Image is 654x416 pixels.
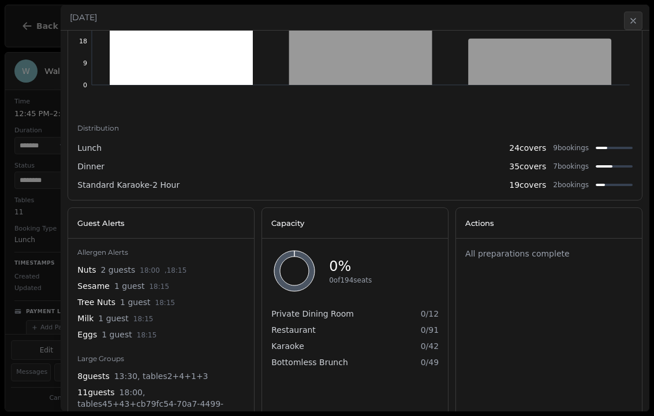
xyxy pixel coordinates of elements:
span: Eggs [77,330,97,339]
span: 18:15 [137,331,157,339]
h4: Large Groups [77,354,245,363]
span: 35 covers [509,161,546,172]
h2: [DATE] [70,12,640,23]
span: 0 / 42 [421,340,439,352]
span: 0 / 12 [421,308,439,320]
h4: Allergen Alerts [77,248,245,257]
span: Dinner [77,161,104,172]
span: 11 guests [77,388,114,397]
span: 1 guest [120,298,151,307]
span: 18:15 [155,299,175,307]
span: 1 guest [102,330,132,339]
span: Private Dining Room [271,308,354,320]
span: 2 guests [100,265,135,274]
span: Lunch [77,142,102,154]
span: 18:15 [149,283,169,291]
span: 18:00 [140,266,160,274]
span: Nuts [77,265,96,274]
h3: Capacity [271,215,439,231]
span: Milk [77,314,94,323]
span: Restaurant [271,324,316,336]
span: , 18:15 [165,266,186,274]
span: 1 guest [114,281,145,291]
h4: Distribution [77,124,633,133]
h3: Guest Alerts [77,215,245,231]
span: 7 bookings [553,162,589,171]
span: 9 bookings [553,143,589,153]
div: All preparations complete [465,248,633,259]
span: Bottomless Brunch [271,356,348,368]
tspan: 18 [79,38,87,45]
span: 1 guest [98,314,129,323]
div: 0 % [329,257,372,276]
span: 13:30 , tables 2+4+1+3 [114,372,208,381]
span: 0 / 91 [421,324,439,336]
span: Karaoke [271,340,304,352]
span: 2 bookings [553,180,589,190]
h3: Actions [465,215,633,231]
div: 0 of 194 seats [329,276,372,285]
span: Standard Karaoke-2 Hour [77,179,180,191]
span: Tree nuts [77,298,115,307]
span: Sesame [77,281,110,291]
span: 0 / 49 [421,356,439,368]
tspan: 0 [83,81,87,89]
tspan: 9 [83,60,87,67]
span: 8 guests [77,372,109,381]
span: 19 covers [509,179,546,191]
span: 18:15 [133,315,154,323]
span: 24 covers [509,142,546,154]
